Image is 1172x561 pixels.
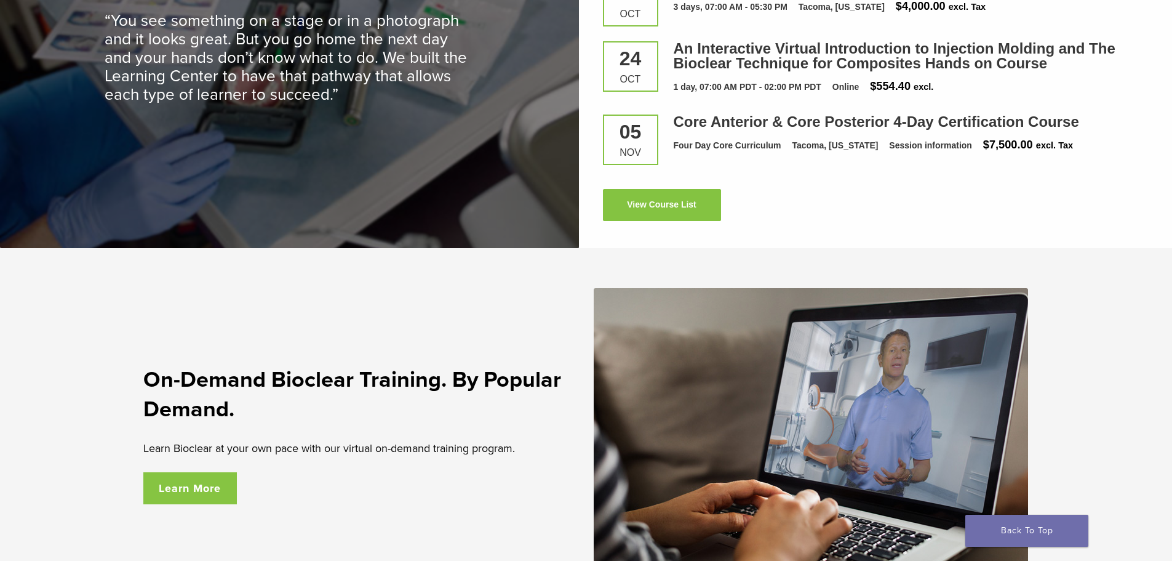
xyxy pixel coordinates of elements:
[143,439,579,458] p: Learn Bioclear at your own pace with our virtual on-demand training program.
[832,81,859,94] div: Online
[983,139,1033,151] span: $7,500.00
[674,113,1079,130] a: Core Anterior & Core Posterior 4-Day Certification Course
[949,2,986,12] span: excl. Tax
[792,139,878,152] div: Tacoma, [US_STATE]
[613,148,648,158] div: Nov
[1036,140,1073,150] span: excl. Tax
[674,40,1115,71] a: An Interactive Virtual Introduction to Injection Molding and The Bioclear Technique for Composite...
[674,81,821,94] div: 1 day, 07:00 AM PDT - 02:00 PM PDT
[105,12,474,104] p: “You see something on a stage or in a photograph and it looks great. But you go home the next day...
[870,80,911,92] span: $554.40
[143,472,237,504] a: Learn More
[674,139,781,152] div: Four Day Core Curriculum
[613,49,648,68] div: 24
[613,9,648,19] div: Oct
[965,515,1088,547] a: Back To Top
[889,139,972,152] div: Session information
[603,189,721,221] a: View Course List
[143,366,561,422] strong: On-Demand Bioclear Training. By Popular Demand.
[914,82,933,92] span: excl.
[613,122,648,142] div: 05
[674,1,787,14] div: 3 days, 07:00 AM - 05:30 PM
[799,1,885,14] div: Tacoma, [US_STATE]
[613,75,648,84] div: Oct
